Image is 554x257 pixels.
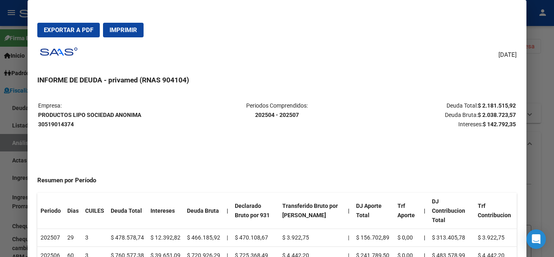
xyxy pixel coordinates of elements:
[37,23,100,37] button: Exportar a PDF
[223,229,232,247] td: |
[232,193,279,229] th: Declarado Bruto por 931
[64,193,82,229] th: Dias
[44,26,93,34] span: Exportar a PDF
[147,193,184,229] th: Intereses
[394,229,421,247] td: $ 0,00
[184,193,223,229] th: Deuda Bruta
[526,229,546,249] div: Open Intercom Messenger
[478,112,516,118] strong: $ 2.038.723,57
[478,102,516,109] strong: $ 2.181.515,92
[223,193,232,229] th: |
[147,229,184,247] td: $ 12.392,82
[107,229,147,247] td: $ 478.578,74
[421,193,429,229] th: |
[353,193,395,229] th: DJ Aporte Total
[498,50,517,60] span: [DATE]
[37,229,64,247] td: 202507
[37,75,516,85] h3: INFORME DE DEUDA - privamed (RNAS 904104)
[103,23,144,37] button: Imprimir
[279,193,344,229] th: Transferido Bruto por [PERSON_NAME]
[82,193,107,229] th: CUILES
[357,101,516,129] p: Deuda Total: Deuda Bruta: Intereses:
[394,193,421,229] th: Trf Aporte
[37,193,64,229] th: Periodo
[198,101,356,120] p: Periodos Comprendidos:
[475,193,517,229] th: Trf Contribucion
[345,229,353,247] td: |
[353,229,395,247] td: $ 156.702,89
[429,193,475,229] th: DJ Contribucion Total
[107,193,147,229] th: Deuda Total
[64,229,82,247] td: 29
[82,229,107,247] td: 3
[421,229,429,247] th: |
[110,26,137,34] span: Imprimir
[429,229,475,247] td: $ 313.405,78
[345,193,353,229] th: |
[483,121,516,127] strong: $ 142.792,35
[184,229,223,247] td: $ 466.185,92
[38,112,141,127] strong: PRODUCTOS LIPO SOCIEDAD ANONIMA 30519014374
[279,229,344,247] td: $ 3.922,75
[232,229,279,247] td: $ 470.108,67
[38,101,197,129] p: Empresa:
[255,112,299,118] strong: 202504 - 202507
[475,229,517,247] td: $ 3.922,75
[37,176,516,185] h4: Resumen por Período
